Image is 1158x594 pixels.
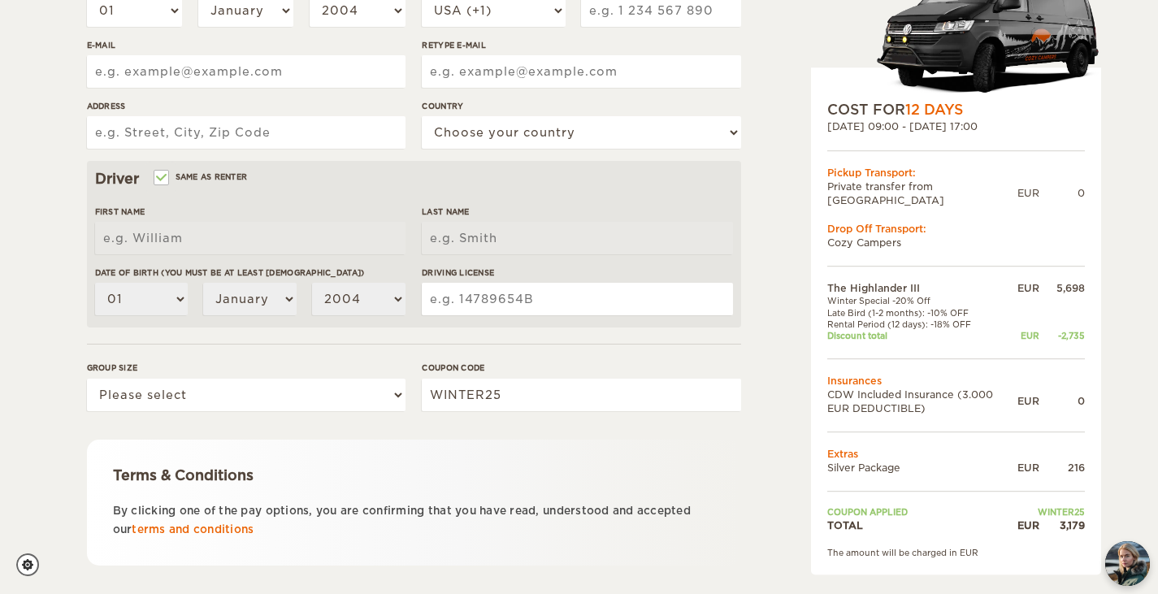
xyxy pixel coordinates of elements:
div: Drop Off Transport: [827,222,1085,236]
td: Private transfer from [GEOGRAPHIC_DATA] [827,180,1017,207]
div: 3,179 [1039,518,1085,532]
div: -2,735 [1039,330,1085,341]
div: 0 [1039,394,1085,408]
label: Last Name [422,206,732,218]
div: EUR [1017,186,1039,200]
div: EUR [1017,461,1039,475]
td: Late Bird (1-2 months): -10% OFF [827,307,1017,319]
div: COST FOR [827,100,1085,119]
td: CDW Included Insurance (3.000 EUR DEDUCTIBLE) [827,388,1017,415]
td: The Highlander III [827,281,1017,295]
input: Same as renter [155,174,166,184]
div: EUR [1017,518,1039,532]
div: 216 [1039,461,1085,475]
div: [DATE] 09:00 - [DATE] 17:00 [827,120,1085,134]
p: By clicking one of the pay options, you are confirming that you have read, understood and accepte... [113,501,715,540]
label: First Name [95,206,406,218]
label: Driving License [422,267,732,279]
input: e.g. William [95,222,406,254]
div: Driver [95,169,733,189]
input: e.g. 14789654B [422,283,732,315]
td: Discount total [827,330,1017,341]
td: Insurances [827,374,1085,388]
td: Cozy Campers [827,236,1085,249]
span: 12 Days [905,102,963,118]
a: terms and conditions [132,523,254,535]
input: e.g. example@example.com [422,55,740,88]
td: Rental Period (12 days): -18% OFF [827,319,1017,330]
div: EUR [1017,330,1039,341]
input: e.g. Street, City, Zip Code [87,116,406,149]
div: 0 [1039,186,1085,200]
td: TOTAL [827,518,1017,532]
a: Cookie settings [16,553,50,576]
div: The amount will be charged in EUR [827,547,1085,558]
div: Pickup Transport: [827,166,1085,180]
button: chat-button [1105,541,1150,586]
label: Country [422,100,740,112]
label: Retype E-mail [422,39,740,51]
input: e.g. example@example.com [87,55,406,88]
label: E-mail [87,39,406,51]
label: Address [87,100,406,112]
td: Extras [827,447,1085,461]
label: Coupon code [422,362,740,374]
td: WINTER25 [1017,506,1085,518]
div: EUR [1017,281,1039,295]
label: Date of birth (You must be at least [DEMOGRAPHIC_DATA]) [95,267,406,279]
div: EUR [1017,394,1039,408]
td: Silver Package [827,461,1017,475]
img: Freyja at Cozy Campers [1105,541,1150,586]
label: Group size [87,362,406,374]
div: 5,698 [1039,281,1085,295]
div: Terms & Conditions [113,466,715,485]
td: Winter Special -20% Off [827,296,1017,307]
label: Same as renter [155,169,248,184]
input: e.g. Smith [422,222,732,254]
td: Coupon applied [827,506,1017,518]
